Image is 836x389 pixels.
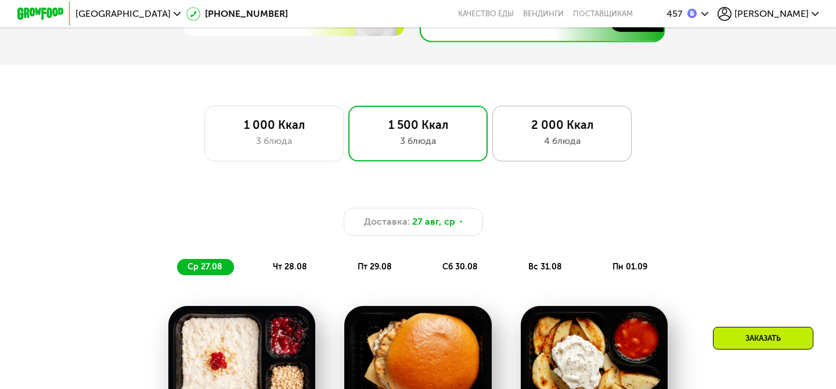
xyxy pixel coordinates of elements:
[412,215,455,229] span: 27 авг, ср
[612,262,647,272] span: пн 01.09
[442,262,478,272] span: сб 30.08
[186,7,288,21] a: [PHONE_NUMBER]
[217,134,331,148] div: 3 блюда
[666,9,683,19] div: 457
[734,9,809,19] span: [PERSON_NAME]
[505,118,619,132] div: 2 000 Ккал
[713,327,813,350] div: Заказать
[364,215,410,229] span: Доставка:
[573,9,633,19] div: поставщикам
[528,262,562,272] span: вс 31.08
[75,9,171,19] span: [GEOGRAPHIC_DATA]
[361,118,475,132] div: 1 500 Ккал
[217,118,331,132] div: 1 000 Ккал
[505,134,619,148] div: 4 блюда
[188,262,222,272] span: ср 27.08
[273,262,307,272] span: чт 28.08
[523,9,564,19] a: Вендинги
[358,262,392,272] span: пт 29.08
[361,134,475,148] div: 3 блюда
[458,9,514,19] a: Качество еды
